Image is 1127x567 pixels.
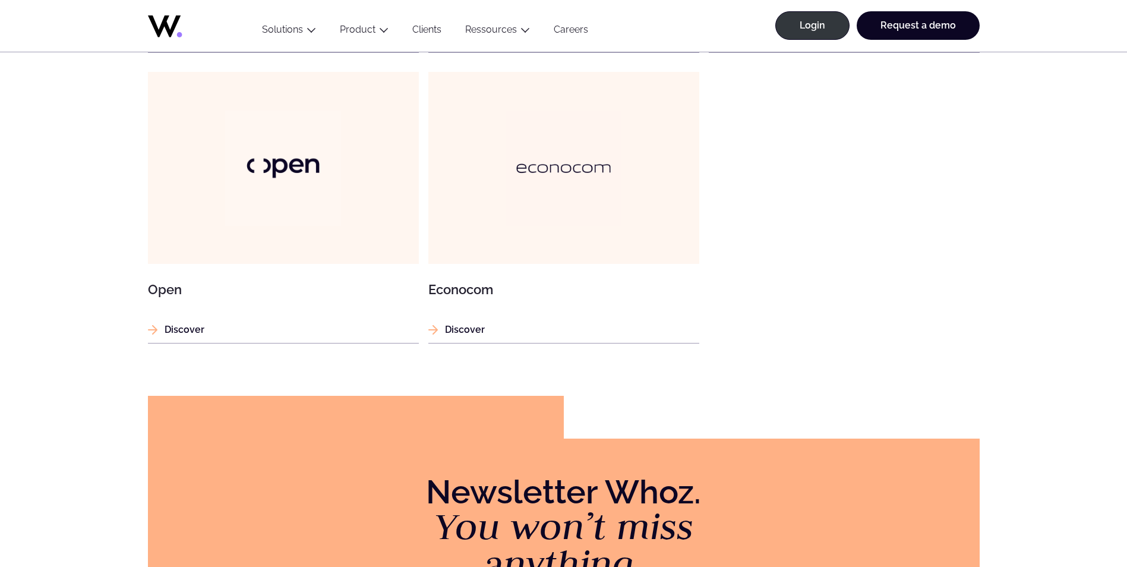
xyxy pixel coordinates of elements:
[1049,489,1110,550] iframe: Chatbot
[148,72,419,344] a: Open Open Discover
[465,24,517,35] a: Ressources
[250,24,328,40] button: Solutions
[148,322,419,337] p: Discover
[328,24,400,40] button: Product
[428,322,699,337] p: Discover
[775,11,850,40] a: Login
[400,24,453,40] a: Clients
[340,24,375,35] a: Product
[428,72,699,344] a: Econocom Econocom Discover
[428,283,699,296] h3: Econocom
[506,111,621,226] img: Econocom
[453,24,542,40] button: Ressources
[148,283,419,296] h3: Open
[225,111,340,226] img: Open
[857,11,980,40] a: Request a demo
[542,24,600,40] a: Careers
